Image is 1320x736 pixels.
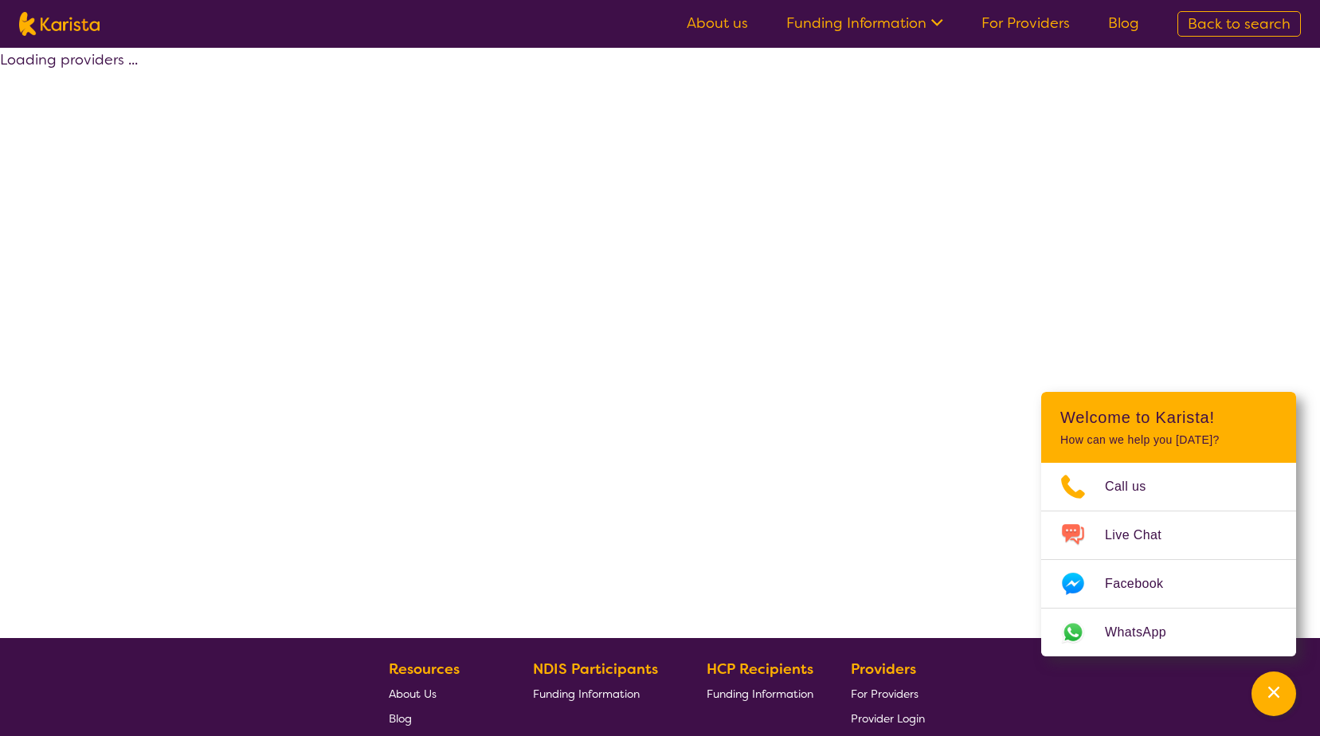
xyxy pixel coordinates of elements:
a: For Providers [981,14,1070,33]
a: Blog [1108,14,1139,33]
a: Funding Information [786,14,943,33]
span: For Providers [851,687,919,701]
span: Back to search [1188,14,1291,33]
p: How can we help you [DATE]? [1060,433,1277,447]
b: HCP Recipients [707,660,813,679]
img: Karista logo [19,12,100,36]
b: Resources [389,660,460,679]
a: Back to search [1177,11,1301,37]
span: Funding Information [533,687,640,701]
span: Blog [389,711,412,726]
a: About us [687,14,748,33]
span: Funding Information [707,687,813,701]
span: WhatsApp [1105,621,1185,644]
b: Providers [851,660,916,679]
a: Blog [389,706,495,730]
span: Call us [1105,475,1165,499]
a: About Us [389,681,495,706]
button: Channel Menu [1251,671,1296,716]
a: Web link opens in a new tab. [1041,609,1296,656]
ul: Choose channel [1041,463,1296,656]
h2: Welcome to Karista! [1060,408,1277,427]
b: NDIS Participants [533,660,658,679]
a: For Providers [851,681,925,706]
a: Funding Information [707,681,813,706]
a: Provider Login [851,706,925,730]
a: Funding Information [533,681,670,706]
span: Live Chat [1105,523,1181,547]
span: About Us [389,687,437,701]
span: Provider Login [851,711,925,726]
span: Facebook [1105,572,1182,596]
div: Channel Menu [1041,392,1296,656]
